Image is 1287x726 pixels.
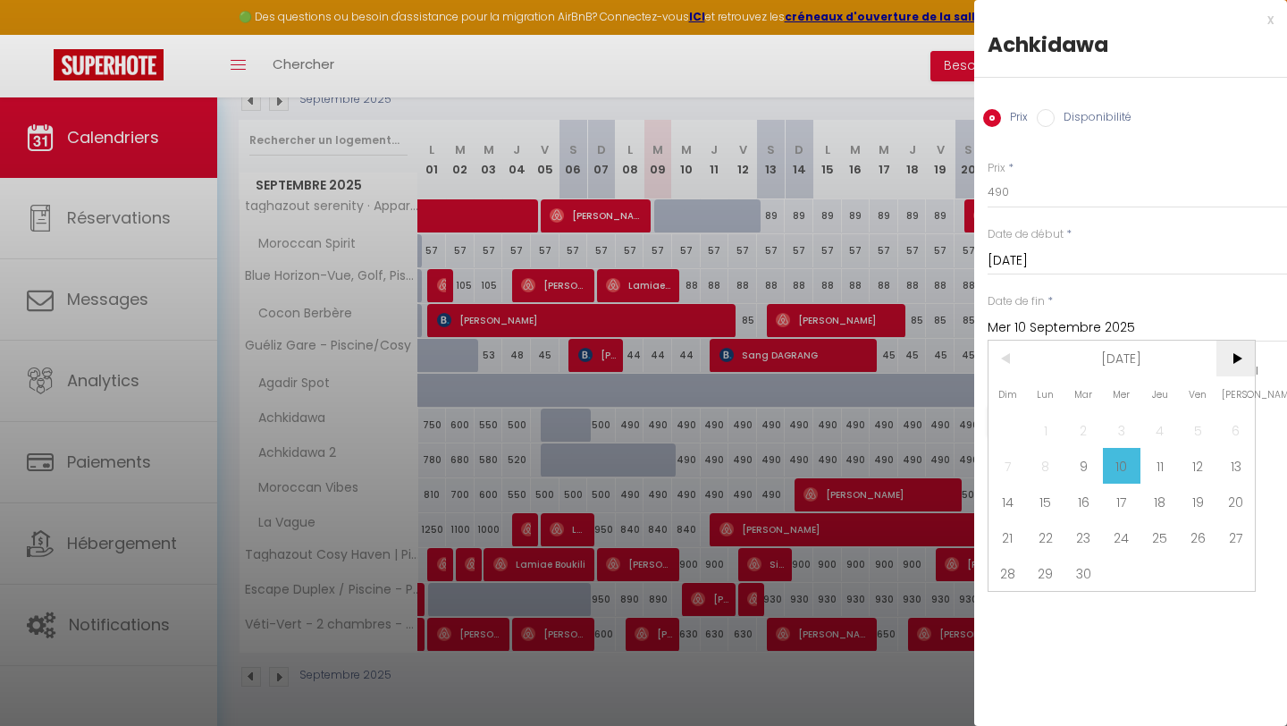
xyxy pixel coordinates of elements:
[1027,448,1065,484] span: 8
[1064,376,1103,412] span: Mar
[1179,484,1217,519] span: 19
[988,448,1027,484] span: 7
[1103,448,1141,484] span: 10
[1140,412,1179,448] span: 4
[988,160,1005,177] label: Prix
[1027,376,1065,412] span: Lun
[1027,412,1065,448] span: 1
[1027,484,1065,519] span: 15
[988,484,1027,519] span: 14
[1216,448,1255,484] span: 13
[988,293,1045,310] label: Date de fin
[1064,412,1103,448] span: 2
[1064,555,1103,591] span: 30
[1140,448,1179,484] span: 11
[1001,109,1028,129] label: Prix
[14,7,68,61] button: Ouvrir le widget de chat LiveChat
[1103,519,1141,555] span: 24
[1064,484,1103,519] span: 16
[1027,341,1217,376] span: [DATE]
[1179,448,1217,484] span: 12
[1179,412,1217,448] span: 5
[1027,555,1065,591] span: 29
[1179,376,1217,412] span: Ven
[1055,109,1131,129] label: Disponibilité
[1140,484,1179,519] span: 18
[1140,519,1179,555] span: 25
[1179,519,1217,555] span: 26
[1103,376,1141,412] span: Mer
[974,9,1274,30] div: x
[1216,484,1255,519] span: 20
[1064,519,1103,555] span: 23
[988,519,1027,555] span: 21
[1216,519,1255,555] span: 27
[1140,376,1179,412] span: Jeu
[988,226,1064,243] label: Date de début
[988,555,1027,591] span: 28
[988,341,1027,376] span: <
[1216,376,1255,412] span: [PERSON_NAME]
[1103,412,1141,448] span: 3
[988,30,1274,59] div: Achkidawa
[1027,519,1065,555] span: 22
[1216,341,1255,376] span: >
[1064,448,1103,484] span: 9
[988,376,1027,412] span: Dim
[1216,412,1255,448] span: 6
[1103,484,1141,519] span: 17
